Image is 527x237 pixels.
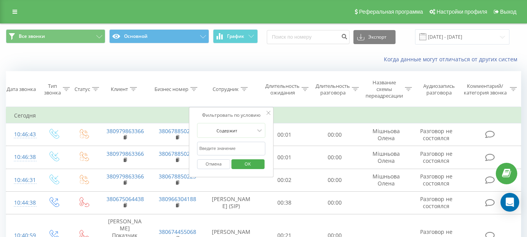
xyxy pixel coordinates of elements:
button: Экспорт [353,30,396,44]
td: 00:38 [259,191,310,214]
input: Поиск по номеру [267,30,350,44]
a: 380979863366 [106,127,144,135]
span: Разговор не состоялся [420,173,452,187]
button: График [213,29,258,43]
div: 10:46:31 [14,173,30,188]
div: 10:46:43 [14,127,30,142]
span: График [227,34,244,39]
div: Статус [75,86,90,93]
div: Сотрудник [213,86,239,93]
div: Дата звонка [7,86,36,93]
a: 380979863366 [106,150,144,157]
td: Сегодня [6,108,521,123]
a: Когда данные могут отличаться от других систем [384,55,521,63]
td: Мішньова Олена [360,146,412,169]
td: 00:00 [310,169,360,191]
div: Комментарий/категория звонка [462,83,508,96]
div: Длительность разговора [316,83,350,96]
div: Open Intercom Messenger [500,193,519,212]
a: 380674455068 [159,228,196,235]
div: Название схемы переадресации [366,79,403,99]
div: 10:44:38 [14,195,30,210]
button: Все звонки [6,29,105,43]
td: 00:01 [259,123,310,146]
button: Отмена [197,159,230,169]
a: 380979863366 [106,173,144,180]
td: 00:01 [259,146,310,169]
td: 00:00 [310,123,360,146]
span: Выход [500,9,516,15]
div: Тип звонка [44,83,61,96]
button: OK [231,159,264,169]
a: 380675064438 [106,195,144,203]
a: 380678850223 [159,173,196,180]
div: Бизнес номер [154,86,188,93]
span: Разговор не состоялся [420,127,452,142]
span: Настройки профиля [437,9,487,15]
div: Клиент [111,86,128,93]
td: 00:02 [259,169,310,191]
td: Мішньова Олена [360,169,412,191]
span: Разговор не состоялся [420,150,452,164]
div: Аудиозапись разговора [419,83,459,96]
span: OK [237,158,259,170]
input: Введите значение [197,142,266,155]
td: [PERSON_NAME] (SIP) [203,191,259,214]
button: Основной [109,29,209,43]
a: 380678850223 [159,150,196,157]
div: Длительность ожидания [265,83,300,96]
span: Разговор не состоялся [420,195,452,210]
td: Мішньова Олена [360,123,412,146]
a: 380678850223 [159,127,196,135]
div: Фильтровать по условию [197,111,266,119]
td: 00:00 [310,191,360,214]
div: 10:46:38 [14,150,30,165]
td: 00:00 [310,146,360,169]
a: 380966304188 [159,195,196,203]
span: Реферальная программа [359,9,423,15]
span: Все звонки [19,33,45,39]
